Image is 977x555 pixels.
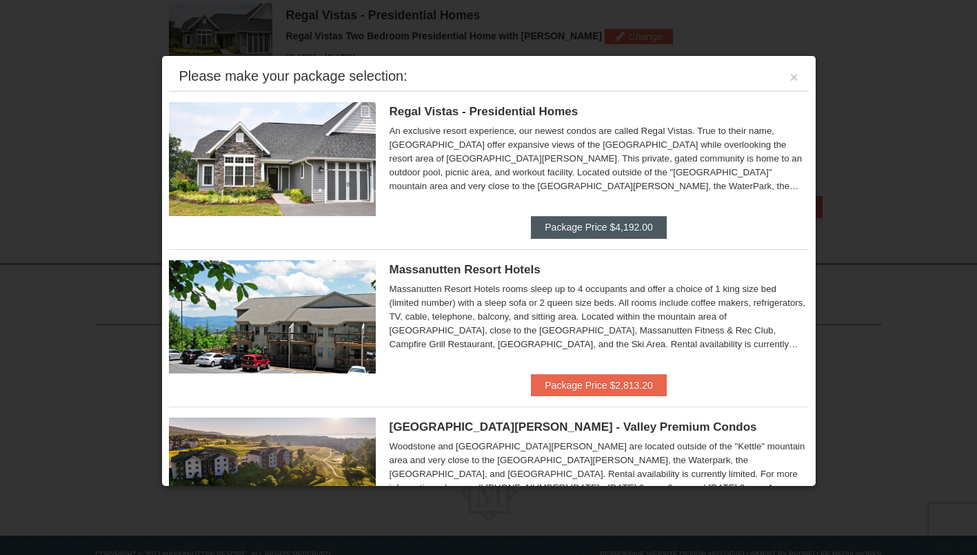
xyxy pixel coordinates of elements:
div: Massanutten Resort Hotels rooms sleep up to 4 occupants and offer a choice of 1 king size bed (li... [390,282,809,351]
button: × [790,70,798,84]
div: An exclusive resort experience, our newest condos are called Regal Vistas. True to their name, [G... [390,124,809,193]
div: Please make your package selection: [179,69,407,83]
button: Package Price $4,192.00 [531,216,666,238]
img: 19219026-1-e3b4ac8e.jpg [169,260,376,373]
img: 19218991-1-902409a9.jpg [169,102,376,215]
span: [GEOGRAPHIC_DATA][PERSON_NAME] - Valley Premium Condos [390,420,757,434]
span: Regal Vistas - Presidential Homes [390,105,578,118]
div: Woodstone and [GEOGRAPHIC_DATA][PERSON_NAME] are located outside of the "Kettle" mountain area an... [390,440,809,509]
button: Package Price $2,813.20 [531,374,666,396]
span: Massanutten Resort Hotels [390,263,541,276]
img: 19219041-4-ec11c166.jpg [169,418,376,531]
